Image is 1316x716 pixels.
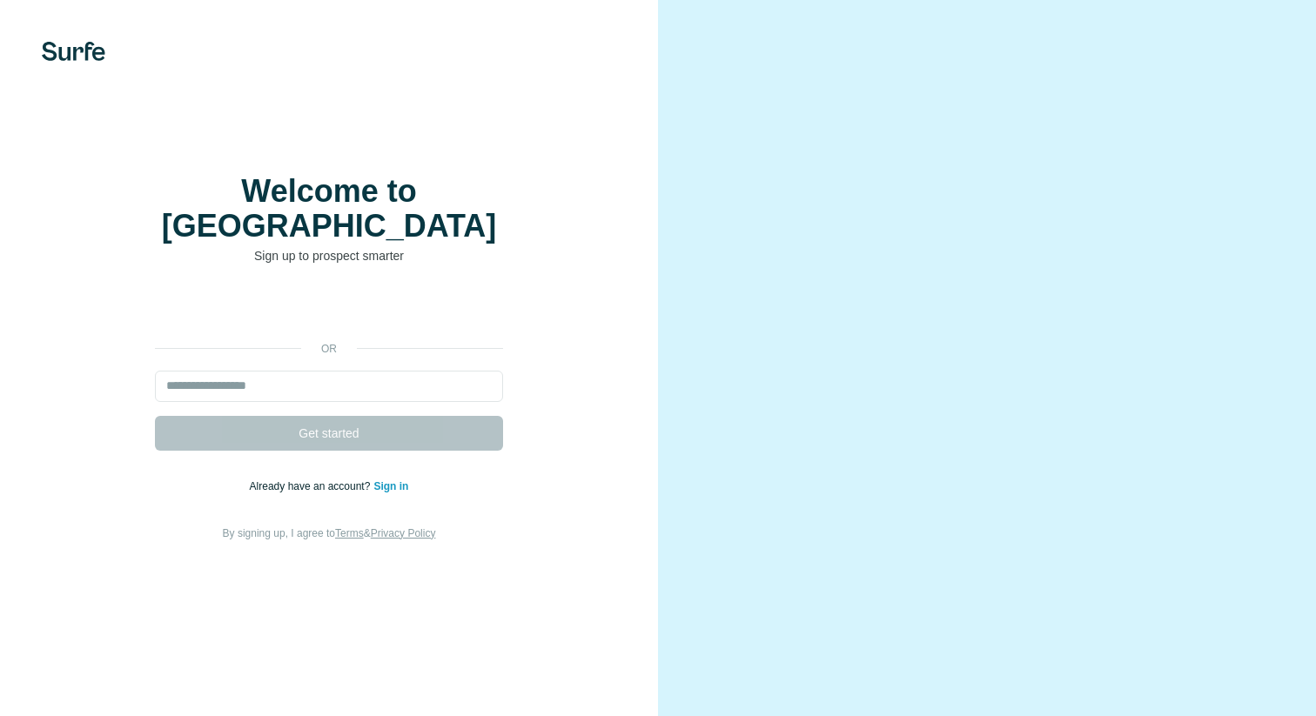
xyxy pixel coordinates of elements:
[335,527,364,539] a: Terms
[223,527,436,539] span: By signing up, I agree to &
[250,480,374,492] span: Already have an account?
[155,174,503,244] h1: Welcome to [GEOGRAPHIC_DATA]
[42,42,105,61] img: Surfe's logo
[371,527,436,539] a: Privacy Policy
[373,480,408,492] a: Sign in
[301,341,357,357] p: or
[155,247,503,264] p: Sign up to prospect smarter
